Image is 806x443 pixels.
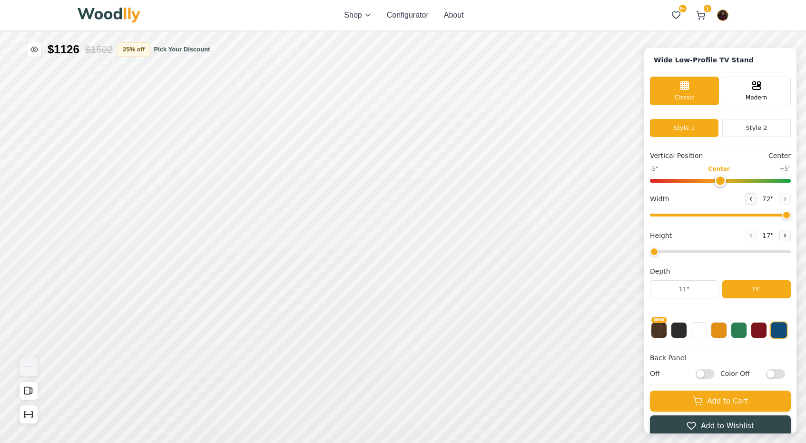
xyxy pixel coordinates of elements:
span: NEW [651,317,667,323]
button: Black [671,322,687,338]
input: Off [696,369,715,379]
button: Green [731,322,747,338]
span: Off [650,369,691,379]
button: Show Dimensions [19,405,38,424]
img: Gallery [20,357,38,376]
span: 72 " [760,194,776,204]
button: 11" [650,280,718,298]
h1: Click to rename [650,53,757,67]
button: About [444,10,464,21]
h4: Back Panel [650,353,791,363]
span: Center [708,165,729,173]
button: 15" [722,280,791,298]
span: Width [650,194,669,204]
span: Depth [650,266,670,276]
span: -5" [650,165,658,173]
button: Add to Cart [650,391,791,412]
button: Add to Wishlist [650,415,791,436]
button: Red [751,322,767,338]
button: Blue [770,322,787,339]
button: Pick Your Discount [154,45,210,54]
button: Open All Doors and Drawers [19,381,38,400]
button: White [691,322,707,338]
span: +5" [780,165,791,173]
button: Shop [344,10,371,21]
button: Negin [717,10,728,21]
button: 1 [692,7,709,24]
button: Toggle price visibility [27,42,42,57]
button: Configurator [387,10,429,21]
button: Yellow [711,322,727,338]
span: Modern [746,93,767,102]
input: Color Off [766,369,785,379]
button: Style 2 [722,119,791,137]
span: 17 " [760,230,776,240]
span: Classic [675,93,695,102]
button: Style 1 [650,119,718,137]
button: 9+ [668,7,685,24]
button: NEW [651,322,667,338]
span: 9+ [679,5,687,12]
img: Woodlly [78,8,140,23]
span: Height [650,230,672,240]
span: Center [768,151,791,161]
img: Negin [718,10,728,20]
button: View Gallery [19,357,38,376]
span: Vertical Position [650,151,703,161]
span: Color Off [720,369,761,379]
span: 1 [704,5,711,12]
button: 25% off [118,42,150,57]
